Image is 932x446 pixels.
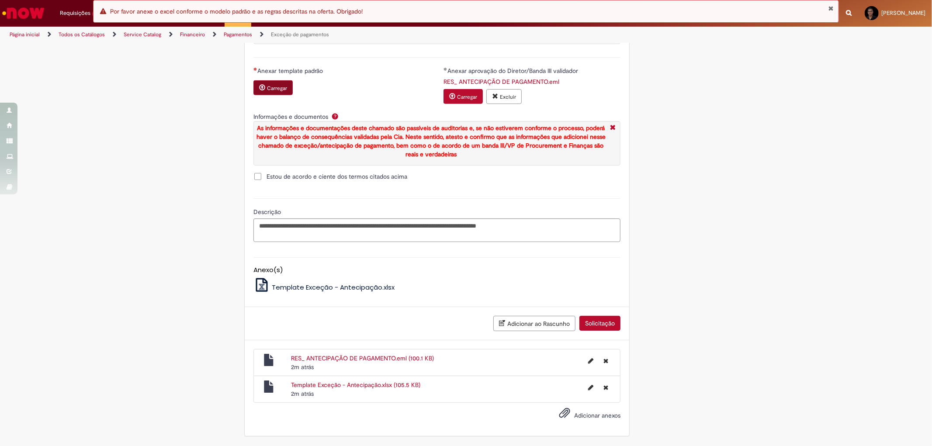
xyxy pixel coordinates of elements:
[579,316,620,331] button: Solicitação
[1,4,46,22] img: ServiceNow
[110,7,363,15] span: Por favor anexe o excel conforme o modelo padrão e as regras descritas na oferta. Obrigado!
[447,67,580,75] span: Anexar aprovação do Diretor/Banda III validador
[253,266,620,274] h5: Anexo(s)
[267,85,287,92] small: Carregar
[272,283,395,292] span: Template Exceção - Antecipação.xlsx
[500,93,516,100] small: Excluir
[253,113,330,121] span: Informações e documentos
[180,31,205,38] a: Financeiro
[10,31,40,38] a: Página inicial
[828,5,834,12] button: Fechar Notificação
[291,363,314,371] span: 2m atrás
[253,208,283,216] span: Descrição
[224,31,252,38] a: Pagamentos
[253,283,395,292] a: Template Exceção - Antecipação.xlsx
[92,10,100,17] span: 11
[267,172,407,181] span: Estou de acordo e ciente dos termos citados acima
[291,390,314,398] span: 2m atrás
[598,354,613,368] button: Excluir RES_ ANTECIPAÇÃO DE PAGAMENTO.eml
[443,78,559,86] a: Download de RES_ ANTECIPAÇÃO DE PAGAMENTO.eml
[291,381,420,389] a: Template Exceção - Antecipação.xlsx (105.5 KB)
[257,67,325,75] span: Anexar template padrão
[881,9,925,17] span: [PERSON_NAME]
[59,31,105,38] a: Todos os Catálogos
[493,316,575,331] button: Adicionar ao Rascunho
[271,31,329,38] a: Exceção de pagamentos
[60,9,90,17] span: Requisições
[557,405,572,425] button: Adicionar anexos
[253,80,293,95] button: Carregar anexo de Anexar template padrão Required
[124,31,161,38] a: Service Catalog
[443,67,447,71] span: Obrigatório Preenchido
[457,93,477,100] small: Carregar
[7,27,615,43] ul: Trilhas de página
[253,67,257,71] span: Necessários
[598,380,613,394] button: Excluir Template Exceção - Antecipação.xlsx
[330,113,340,120] span: Ajuda para Informações e documentos
[574,411,620,419] span: Adicionar anexos
[253,218,620,242] textarea: Descrição
[486,89,522,104] button: Excluir anexo RES_ ANTECIPAÇÃO DE PAGAMENTO.eml
[256,124,606,158] strong: As informações e documentações deste chamado são passíveis de auditorias e, se não estiverem conf...
[583,354,599,368] button: Editar nome de arquivo RES_ ANTECIPAÇÃO DE PAGAMENTO.eml
[583,380,599,394] button: Editar nome de arquivo Template Exceção - Antecipação.xlsx
[608,124,618,133] i: Fechar More information Por question_info_docu
[291,354,434,362] a: RES_ ANTECIPAÇÃO DE PAGAMENTO.eml (100.1 KB)
[443,89,483,104] button: Carregar anexo de Anexar aprovação do Diretor/Banda III validador Required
